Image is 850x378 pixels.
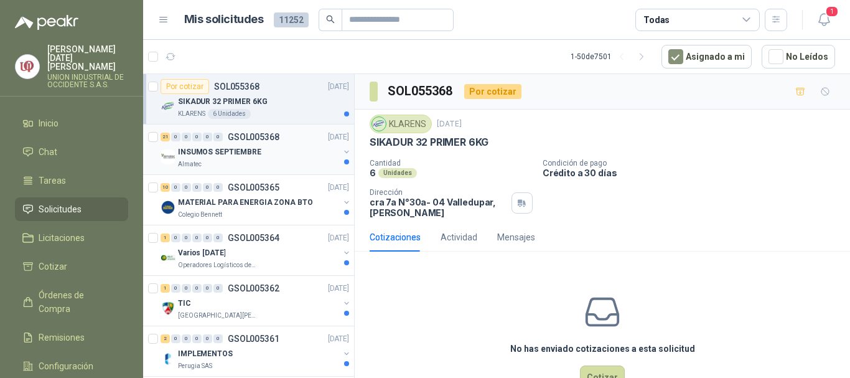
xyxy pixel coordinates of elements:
p: Crédito a 30 días [543,168,845,178]
h3: No has enviado cotizaciones a esta solicitud [510,342,695,356]
a: 10 0 0 0 0 0 GSOL005365[DATE] Company LogoMATERIAL PARA ENERGIA ZONA BTOColegio Bennett [161,180,352,220]
img: Logo peakr [15,15,78,30]
span: 11252 [274,12,309,27]
button: No Leídos [762,45,835,69]
div: 0 [171,183,180,192]
div: KLARENS [370,115,432,133]
p: [DATE] [328,283,349,295]
div: 1 - 50 de 7501 [571,47,652,67]
p: IMPLEMENTOS [178,348,233,360]
p: cra 7a N°30a- 04 Valledupar , [PERSON_NAME] [370,197,507,218]
div: 0 [171,334,180,343]
p: GSOL005362 [228,284,279,293]
a: 1 0 0 0 0 0 GSOL005364[DATE] Company LogoVarios [DATE]Operadores Logísticos del Caribe [161,230,352,270]
p: Dirección [370,188,507,197]
img: Company Logo [161,351,175,366]
p: [DATE] [328,81,349,93]
a: Órdenes de Compra [15,283,128,321]
span: Tareas [39,174,66,187]
div: 2 [161,334,170,343]
div: 6 Unidades [208,109,251,119]
p: GSOL005365 [228,183,279,192]
span: Chat [39,145,57,159]
div: 0 [213,183,223,192]
div: 0 [192,284,202,293]
a: Cotizar [15,255,128,278]
div: Por cotizar [161,79,209,94]
h1: Mis solicitudes [184,11,264,29]
p: Almatec [178,159,202,169]
div: 0 [192,183,202,192]
div: Por cotizar [464,84,521,99]
a: Licitaciones [15,226,128,250]
img: Company Logo [161,149,175,164]
div: 10 [161,183,170,192]
div: 0 [203,183,212,192]
div: Todas [643,13,670,27]
span: Configuración [39,359,93,373]
p: SIKADUR 32 PRIMER 6KG [178,96,267,108]
p: GSOL005364 [228,234,279,242]
p: Varios [DATE] [178,247,225,259]
a: 2 0 0 0 0 0 GSOL005361[DATE] Company LogoIMPLEMENTOSPerugia SAS [161,331,352,371]
p: KLARENS [178,109,205,119]
img: Company Logo [16,55,39,78]
span: search [326,15,335,24]
div: 0 [192,234,202,242]
a: 21 0 0 0 0 0 GSOL005368[DATE] Company LogoINSUMOS SEPTIEMBREAlmatec [161,130,352,169]
img: Company Logo [161,99,175,114]
div: 21 [161,133,170,141]
p: [PERSON_NAME][DATE] [PERSON_NAME] [47,45,128,71]
p: [GEOGRAPHIC_DATA][PERSON_NAME] [178,311,256,321]
p: GSOL005361 [228,334,279,343]
a: Chat [15,140,128,164]
div: 0 [182,133,191,141]
p: [DATE] [328,182,349,194]
span: Remisiones [39,331,85,344]
div: 0 [213,133,223,141]
div: 0 [182,334,191,343]
img: Company Logo [161,250,175,265]
div: Actividad [441,230,477,244]
p: Cantidad [370,159,533,168]
div: 0 [203,133,212,141]
div: Mensajes [497,230,535,244]
div: 0 [171,234,180,242]
div: Cotizaciones [370,230,421,244]
span: Órdenes de Compra [39,288,116,316]
p: [DATE] [328,232,349,244]
a: Tareas [15,169,128,192]
p: MATERIAL PARA ENERGIA ZONA BTO [178,197,312,209]
span: Cotizar [39,260,67,273]
div: 0 [203,234,212,242]
div: 0 [203,284,212,293]
p: 6 [370,168,376,178]
div: Unidades [378,168,417,178]
p: TIC [178,298,191,309]
button: Asignado a mi [661,45,752,69]
p: INSUMOS SEPTIEMBRE [178,146,261,158]
div: 0 [182,234,191,242]
p: [DATE] [328,131,349,143]
a: Inicio [15,111,128,135]
div: 0 [192,133,202,141]
p: Operadores Logísticos del Caribe [178,260,256,270]
div: 0 [192,334,202,343]
p: Colegio Bennett [178,210,222,220]
div: 0 [171,133,180,141]
button: 1 [813,9,835,31]
p: Perugia SAS [178,361,212,371]
div: 0 [213,234,223,242]
img: Company Logo [372,117,386,131]
img: Company Logo [161,301,175,316]
img: Company Logo [161,200,175,215]
div: 0 [171,284,180,293]
div: 0 [203,334,212,343]
a: Solicitudes [15,197,128,221]
div: 0 [182,183,191,192]
p: [DATE] [437,118,462,130]
div: 1 [161,284,170,293]
a: 1 0 0 0 0 0 GSOL005362[DATE] Company LogoTIC[GEOGRAPHIC_DATA][PERSON_NAME] [161,281,352,321]
div: 1 [161,234,170,242]
p: Condición de pago [543,159,845,168]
